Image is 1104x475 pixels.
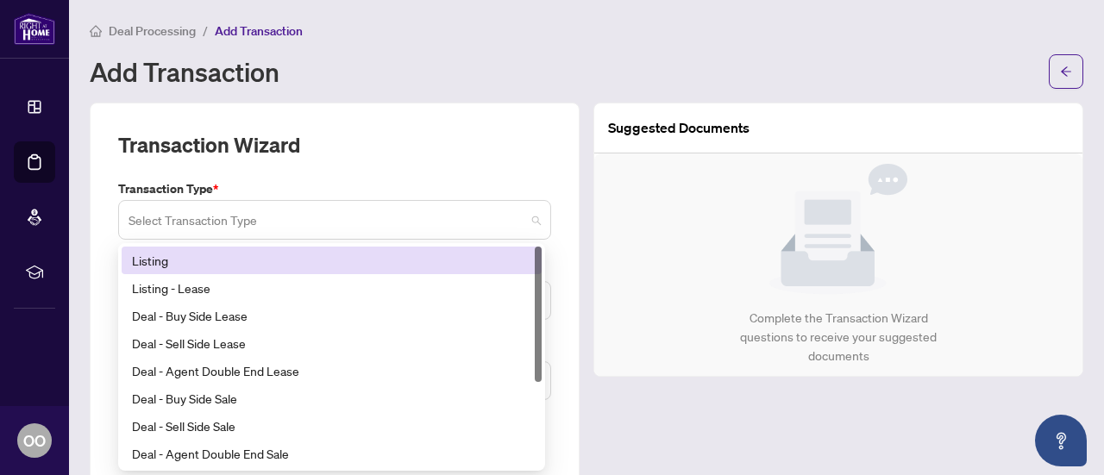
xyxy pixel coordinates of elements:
span: Add Transaction [215,23,303,39]
div: Deal - Sell Side Sale [132,416,531,435]
div: Deal - Buy Side Sale [132,389,531,408]
h2: Transaction Wizard [118,131,300,159]
div: Deal - Agent Double End Sale [132,444,531,463]
div: Deal - Buy Side Lease [132,306,531,325]
div: Deal - Sell Side Lease [132,334,531,353]
div: Deal - Agent Double End Lease [132,361,531,380]
div: Listing - Lease [132,278,531,297]
span: home [90,25,102,37]
div: Deal - Sell Side Lease [122,329,542,357]
article: Suggested Documents [608,117,750,139]
div: Listing [122,247,542,274]
div: Listing - Lease [122,274,542,302]
img: logo [14,13,55,45]
div: Deal - Buy Side Lease [122,302,542,329]
div: Deal - Agent Double End Lease [122,357,542,384]
div: Deal - Agent Double End Sale [122,440,542,467]
h1: Add Transaction [90,58,279,85]
li: / [203,21,208,41]
div: Complete the Transaction Wizard questions to receive your suggested documents [722,309,956,366]
div: Deal - Sell Side Sale [122,412,542,440]
div: Listing [132,251,531,270]
span: arrow-left [1060,66,1072,78]
div: Deal - Buy Side Sale [122,384,542,412]
span: Deal Processing [109,23,196,39]
span: OO [23,428,46,453]
button: Open asap [1035,415,1087,466]
img: Null State Icon [769,164,907,295]
label: Transaction Type [118,179,551,198]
